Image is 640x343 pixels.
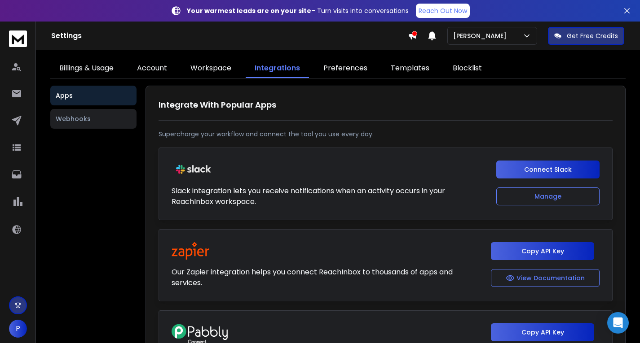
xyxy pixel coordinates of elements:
h1: Integrate With Popular Apps [159,99,613,111]
p: Reach Out Now [419,6,467,15]
p: Our Zapier integration helps you connect ReachInbox to thousands of apps and services. [172,267,482,288]
button: Copy API Key [491,323,594,341]
a: Workspace [181,59,240,78]
button: Connect Slack [496,161,600,178]
a: Reach Out Now [416,4,470,18]
p: Slack integration lets you receive notifications when an activity occurs in your ReachInbox works... [172,186,487,207]
button: Copy API Key [491,242,594,260]
button: Get Free Credits [548,27,624,45]
p: – Turn visits into conversations [187,6,409,15]
div: Open Intercom Messenger [607,312,629,334]
button: Apps [50,86,137,105]
button: Manage [496,187,600,205]
button: View Documentation [491,269,600,287]
a: Account [128,59,176,78]
a: Billings & Usage [50,59,123,78]
h1: Settings [51,30,408,41]
a: Blocklist [444,59,491,78]
a: Preferences [314,59,376,78]
a: Integrations [246,59,309,78]
button: P [9,320,27,338]
button: Webhooks [50,109,137,129]
a: Templates [382,59,438,78]
img: logo [9,30,27,47]
p: Supercharge your workflow and connect the tool you use every day. [159,130,613,139]
p: [PERSON_NAME] [453,31,510,40]
strong: Your warmest leads are on your site [187,6,311,15]
p: Get Free Credits [567,31,618,40]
